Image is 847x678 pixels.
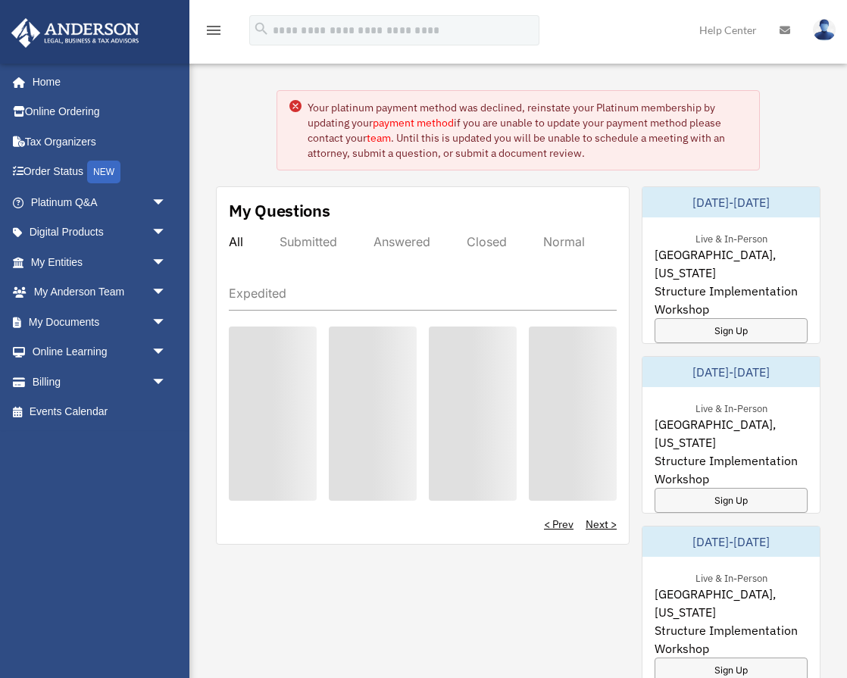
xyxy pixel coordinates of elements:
div: Live & In-Person [683,569,780,585]
span: Structure Implementation Workshop [655,282,808,318]
a: My Entitiesarrow_drop_down [11,247,189,277]
div: Normal [543,234,585,249]
a: Online Ordering [11,97,189,127]
a: menu [205,27,223,39]
span: arrow_drop_down [152,367,182,398]
a: < Prev [544,517,574,532]
a: team [367,131,391,145]
a: Platinum Q&Aarrow_drop_down [11,187,189,217]
span: arrow_drop_down [152,217,182,248]
a: My Documentsarrow_drop_down [11,307,189,337]
a: Tax Organizers [11,127,189,157]
img: User Pic [813,19,836,41]
a: Digital Productsarrow_drop_down [11,217,189,248]
div: My Questions [229,199,330,222]
span: [GEOGRAPHIC_DATA], [US_STATE] [655,585,808,621]
div: Answered [373,234,430,249]
span: Structure Implementation Workshop [655,451,808,488]
div: Your platinum payment method was declined, reinstate your Platinum membership by updating your if... [308,100,747,161]
div: Expedited [229,286,286,301]
div: All [229,234,243,249]
span: [GEOGRAPHIC_DATA], [US_STATE] [655,245,808,282]
a: payment method [373,116,454,130]
a: Online Learningarrow_drop_down [11,337,189,367]
i: menu [205,21,223,39]
span: arrow_drop_down [152,187,182,218]
a: Events Calendar [11,397,189,427]
a: Sign Up [655,318,808,343]
span: Structure Implementation Workshop [655,621,808,658]
span: [GEOGRAPHIC_DATA], [US_STATE] [655,415,808,451]
div: [DATE]-[DATE] [642,187,820,217]
div: Live & In-Person [683,230,780,245]
span: arrow_drop_down [152,277,182,308]
a: Billingarrow_drop_down [11,367,189,397]
div: [DATE]-[DATE] [642,357,820,387]
img: Anderson Advisors Platinum Portal [7,18,144,48]
i: search [253,20,270,37]
div: NEW [87,161,120,183]
a: Home [11,67,182,97]
a: Order StatusNEW [11,157,189,188]
div: [DATE]-[DATE] [642,526,820,557]
div: Closed [467,234,507,249]
div: Live & In-Person [683,399,780,415]
span: arrow_drop_down [152,247,182,278]
span: arrow_drop_down [152,307,182,338]
a: Sign Up [655,488,808,513]
a: Next > [586,517,617,532]
div: Submitted [280,234,337,249]
a: My Anderson Teamarrow_drop_down [11,277,189,308]
span: arrow_drop_down [152,337,182,368]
